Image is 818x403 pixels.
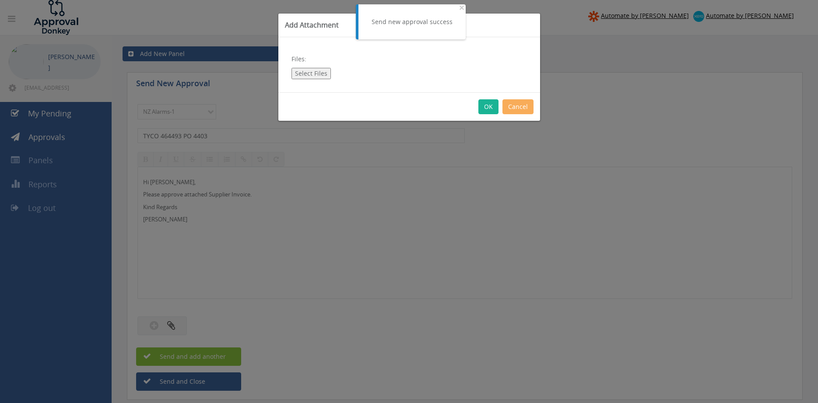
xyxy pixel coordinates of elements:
h3: Add Attachment [285,20,534,30]
button: Cancel [502,99,534,114]
span: × [459,1,464,14]
div: Send new approval success [372,18,453,26]
button: OK [478,99,499,114]
div: Files: [278,37,540,92]
button: Select Files [291,68,331,79]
